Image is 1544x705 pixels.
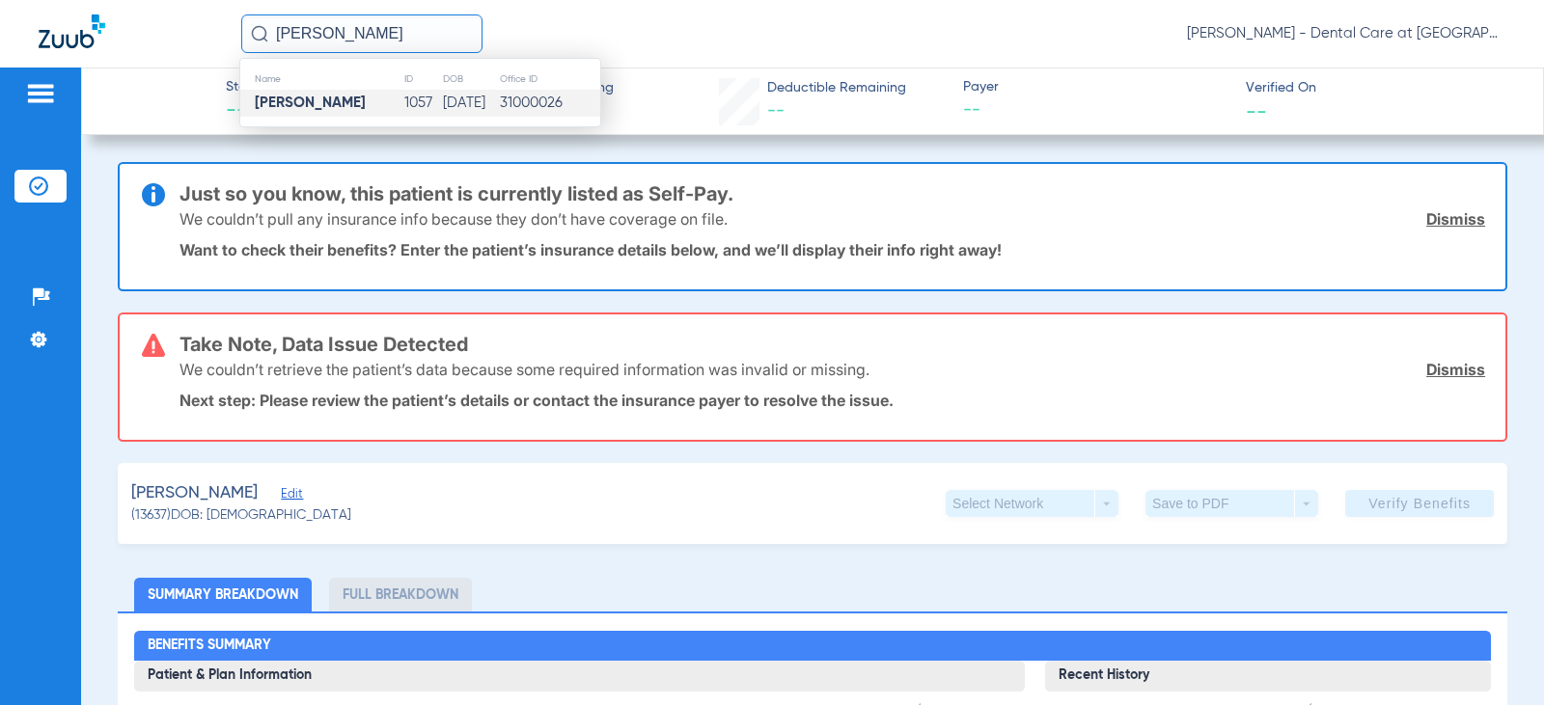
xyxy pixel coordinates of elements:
p: Want to check their benefits? Enter the patient’s insurance details below, and we’ll display thei... [179,240,1485,259]
span: Status [226,77,265,97]
span: Payer [963,77,1229,97]
span: Verified On [1246,78,1512,98]
th: ID [403,68,442,90]
span: Edit [281,487,298,505]
span: -- [1246,100,1267,121]
td: 1057 [403,90,442,117]
p: We couldn’t retrieve the patient’s data because some required information was invalid or missing. [179,360,869,379]
h3: Take Note, Data Issue Detected [179,335,1485,354]
h3: Just so you know, this patient is currently listed as Self-Pay. [179,184,1485,203]
p: Next step: Please review the patient’s details or contact the insurance payer to resolve the issue. [179,391,1485,410]
span: Deductible Remaining [767,78,906,98]
span: -- [767,102,785,120]
td: 31000026 [499,90,600,117]
th: Office ID [499,68,600,90]
span: -- [226,98,265,125]
h3: Patient & Plan Information [134,661,1025,691]
img: Zuub Logo [39,14,105,48]
a: Dismiss [1426,360,1485,379]
li: Full Breakdown [329,578,472,611]
span: (13637) DOB: [DEMOGRAPHIC_DATA] [131,505,351,526]
img: Search Icon [251,25,268,42]
th: Name [240,68,403,90]
img: info-icon [142,183,165,206]
strong: [PERSON_NAME] [255,95,366,110]
span: -- [963,98,1229,122]
img: error-icon [142,334,165,357]
img: hamburger-icon [25,82,56,105]
a: Dismiss [1426,209,1485,229]
h3: Recent History [1045,661,1490,691]
input: Search for patients [241,14,482,53]
span: [PERSON_NAME] [131,481,258,505]
p: We couldn’t pull any insurance info because they don’t have coverage on file. [179,209,728,229]
span: [PERSON_NAME] - Dental Care at [GEOGRAPHIC_DATA] [1187,24,1505,43]
li: Summary Breakdown [134,578,312,611]
th: DOB [442,68,499,90]
td: [DATE] [442,90,499,117]
h2: Benefits Summary [134,631,1490,662]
